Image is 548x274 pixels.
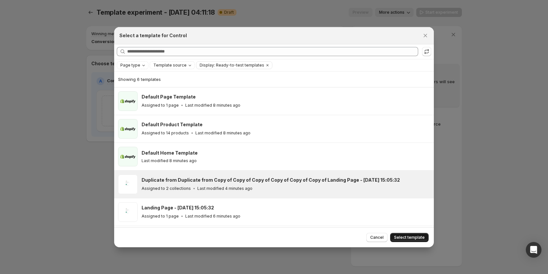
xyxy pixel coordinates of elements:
h3: Duplicate from Duplicate from Copy of Copy of Copy of Copy of Copy of Copy of Landing Page - [DAT... [142,177,400,183]
span: Template source [153,63,187,68]
span: Select template [394,235,425,240]
p: Last modified 4 minutes ago [197,186,252,191]
img: Default Page Template [118,91,138,111]
h3: Default Product Template [142,121,203,128]
h3: Default Page Template [142,94,196,100]
button: Template source [150,62,194,69]
p: Assigned to 14 products [142,130,189,136]
p: Assigned to 2 collections [142,186,191,191]
p: Assigned to 1 page [142,103,179,108]
span: Showing 6 templates [118,77,161,82]
h3: Default Home Template [142,150,198,156]
h2: Select a template for Control [119,32,187,39]
h3: Landing Page - [DATE] 15:05:32 [142,205,214,211]
span: Display: Ready-to-test templates [200,63,264,68]
button: Clear [264,62,271,69]
button: Display: Ready-to-test templates [196,62,264,69]
span: Page type [120,63,140,68]
p: Last modified 8 minutes ago [195,130,251,136]
button: Cancel [366,233,388,242]
p: Last modified 8 minutes ago [185,103,240,108]
span: Cancel [370,235,384,240]
img: Default Home Template [118,147,138,166]
button: Select template [390,233,429,242]
p: Assigned to 1 page [142,214,179,219]
img: Default Product Template [118,119,138,139]
button: Page type [117,62,148,69]
p: Last modified 6 minutes ago [185,214,240,219]
p: Last modified 8 minutes ago [142,158,197,163]
div: Open Intercom Messenger [526,242,541,258]
button: Close [421,31,430,40]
